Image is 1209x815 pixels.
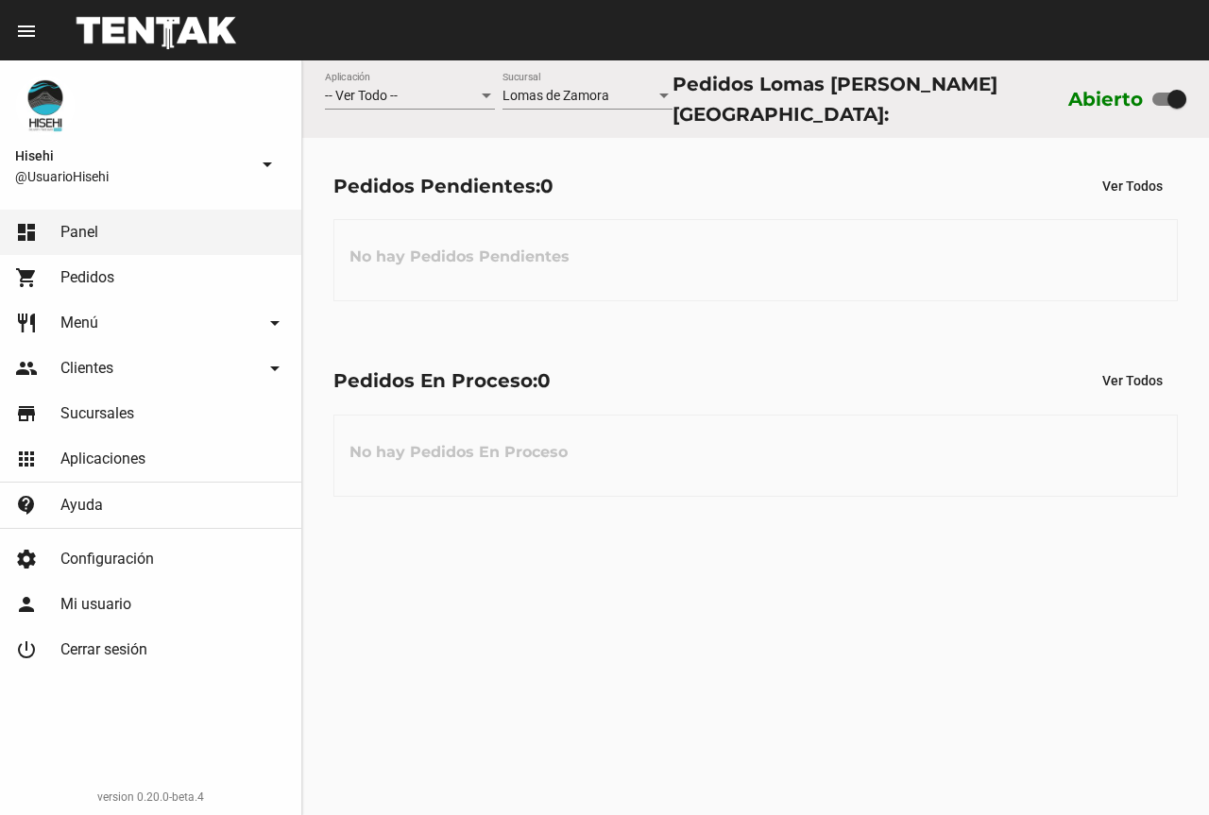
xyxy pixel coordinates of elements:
[15,402,38,425] mat-icon: store
[15,144,248,167] span: Hisehi
[60,223,98,242] span: Panel
[673,69,1060,129] div: Pedidos Lomas [PERSON_NAME][GEOGRAPHIC_DATA]:
[60,404,134,423] span: Sucursales
[15,221,38,244] mat-icon: dashboard
[60,359,113,378] span: Clientes
[60,314,98,332] span: Menú
[15,167,248,186] span: @UsuarioHisehi
[60,550,154,569] span: Configuración
[1087,364,1178,398] button: Ver Todos
[1087,169,1178,203] button: Ver Todos
[15,76,76,136] img: b10aa081-330c-4927-a74e-08896fa80e0a.jpg
[1130,739,1190,796] iframe: chat widget
[15,357,38,380] mat-icon: people
[15,638,38,661] mat-icon: power_settings_new
[15,548,38,570] mat-icon: settings
[15,448,38,470] mat-icon: apps
[334,229,585,285] h3: No hay Pedidos Pendientes
[264,357,286,380] mat-icon: arrow_drop_down
[333,171,553,201] div: Pedidos Pendientes:
[325,88,398,103] span: -- Ver Todo --
[502,88,609,103] span: Lomas de Zamora
[15,593,38,616] mat-icon: person
[333,365,551,396] div: Pedidos En Proceso:
[334,424,583,481] h3: No hay Pedidos En Proceso
[60,496,103,515] span: Ayuda
[15,494,38,517] mat-icon: contact_support
[15,312,38,334] mat-icon: restaurant
[537,369,551,392] span: 0
[60,640,147,659] span: Cerrar sesión
[60,595,131,614] span: Mi usuario
[60,268,114,287] span: Pedidos
[60,450,145,468] span: Aplicaciones
[15,266,38,289] mat-icon: shopping_cart
[264,312,286,334] mat-icon: arrow_drop_down
[15,788,286,807] div: version 0.20.0-beta.4
[1068,84,1144,114] label: Abierto
[256,153,279,176] mat-icon: arrow_drop_down
[15,20,38,42] mat-icon: menu
[540,175,553,197] span: 0
[1102,373,1163,388] span: Ver Todos
[1102,178,1163,194] span: Ver Todos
